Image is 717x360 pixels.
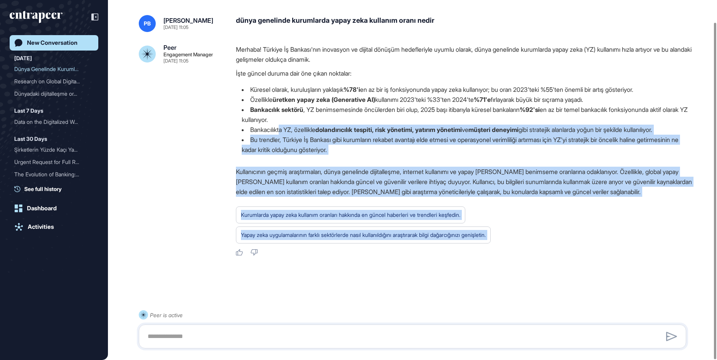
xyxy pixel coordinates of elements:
div: Peer is active [150,310,183,320]
div: Last 7 Days [14,106,43,115]
div: Data on the Digitalized World [14,116,94,128]
li: Özellikle kullanımı 2023'teki %33'ten 2024'te fırlayarak büyük bir sıçrama yaşadı. [236,95,692,105]
span: See full history [24,185,62,193]
p: Kullanıcının geçmiş araştırmaları, dünya genelinde dijitalleşme, internet kullanımı ve yapay [PER... [236,167,692,197]
strong: dolandırıcılık tespiti, risk yönetimi, yatırım yönetimi [315,126,462,134]
div: Şirketlerin Yüzde Kaçı Yapay Zeka Kullanıyor? [14,144,94,156]
div: Peer [163,44,177,51]
div: entrapeer-logo [10,11,62,23]
strong: müşteri deneyimi [468,126,518,134]
div: Research on Global Digita... [14,75,88,88]
div: Dünya Genelinde Kurumlard... [14,63,88,75]
li: Bankacılıkta YZ, özellikle ve gibi stratejik alanlarda yoğun bir şekilde kullanılıyor. [236,125,692,135]
strong: %78'i [343,86,360,93]
div: [DATE] 11:05 [163,25,189,30]
div: Engagement Manager [163,52,213,57]
strong: Bankacılık sektörü [250,106,303,113]
div: dünya genelinde kurumlarda yapay zeka kullanım oranı nedir [236,15,692,32]
div: [DATE] 11:05 [163,59,189,63]
div: The Evolution of Banking:... [14,168,88,181]
a: New Conversation [10,35,98,51]
div: Kurumlarda yapay zeka kullanım oranları hakkında en güncel haberleri ve trendleri keşfedin. [241,210,460,220]
li: Bu trendler, Türkiye İş Bankası gibi kurumların rekabet avantajı elde etmesi ve operasyonel verim... [236,135,692,155]
div: Dashboard [27,205,57,212]
div: Dünyadaki dijitalleşme or... [14,88,88,100]
div: Urgent Request for Full Report on Ecosystem Creation Between Banks, Startups, and Corporates [14,156,94,168]
div: Research on Global Digitalization, Internet Usage, and AI Adoption Rates [14,75,94,88]
strong: %71'e [474,96,491,103]
div: Urgent Request for Full R... [14,156,88,168]
div: Data on the Digitalized W... [14,116,88,128]
li: Küresel olarak, kuruluşların yaklaşık en az bir iş fonksiyonunda yapay zeka kullanıyor; bu oran 2... [236,85,692,95]
div: Dünya Genelinde Kurumlarda Yapay Zeka Kullanım Oranı [14,63,94,75]
div: Yapay zeka uygulamalarının farklı sektörlerde nasıl kullanıldığını araştırarak bilgi dağarcığınız... [241,230,486,240]
div: Dünyadaki dijitalleşme oranı [14,88,94,100]
li: , YZ benimsemesinde öncülerden biri olup, 2025 başı itibarıyla küresel bankaların en az bir temel... [236,105,692,125]
div: Activities [28,223,54,230]
div: Last 30 Days [14,134,47,144]
p: Merhaba! Türkiye İş Bankası'nın inovasyon ve dijital dönüşüm hedefleriyle uyumlu olarak, dünya ge... [236,44,692,64]
span: PB [144,20,151,27]
strong: üretken yapay zeka (Generative AI) [273,96,375,103]
div: New Conversation [27,39,77,46]
a: See full history [14,185,98,193]
div: [PERSON_NAME] [163,17,213,24]
div: Şirketlerin Yüzde Kaçı Ya... [14,144,88,156]
div: [DATE] [14,54,32,63]
a: Activities [10,219,98,235]
a: Dashboard [10,201,98,216]
strong: %92'si [520,106,540,113]
p: İşte güncel duruma dair öne çıkan noktalar: [236,68,692,78]
div: The Evolution of Banking: Strategies for Banks to Foster Ecosystems between Corporates and Startups [14,168,94,181]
